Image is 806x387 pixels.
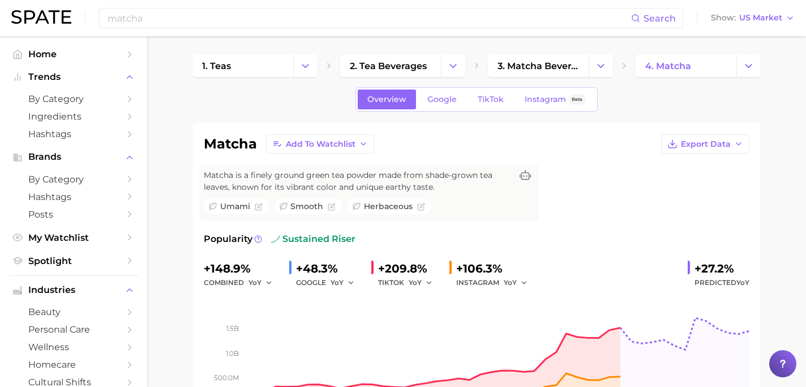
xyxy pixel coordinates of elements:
[9,356,138,373] a: homecare
[378,260,440,278] div: +209.8%
[28,232,119,243] span: My Watchlist
[515,90,595,109] a: InstagramBeta
[644,13,676,24] span: Search
[636,54,736,77] a: 4. matcha
[248,276,273,290] button: YoY
[739,15,782,21] span: US Market
[9,321,138,338] a: personal care
[202,61,231,71] span: 1. teas
[296,276,362,290] div: GOOGLE
[9,252,138,270] a: Spotlight
[204,276,280,290] div: combined
[9,69,138,86] button: Trends
[694,276,749,290] span: Predicted
[409,278,422,287] span: YoY
[661,134,749,154] button: Export Data
[409,276,433,290] button: YoY
[204,260,280,278] div: +148.9%
[204,137,257,151] h1: matcha
[488,54,589,77] a: 3. matcha beverages
[286,139,355,149] span: Add to Watchlist
[9,188,138,206] a: Hashtags
[9,229,138,246] a: My Watchlist
[290,201,323,212] span: smooth
[204,169,512,193] span: Matcha is a finely ground green tea powder made from shade-grown tea leaves, known for its vibran...
[350,61,427,71] span: 2. tea beverages
[28,307,119,317] span: beauty
[266,134,374,154] button: Add to Watchlist
[9,303,138,321] a: beauty
[28,152,119,162] span: Brands
[378,276,440,290] div: TIKTOK
[9,108,138,125] a: Ingredients
[498,61,579,71] span: 3. matcha beverages
[504,276,528,290] button: YoY
[28,49,119,59] span: Home
[293,54,318,77] button: Change Category
[427,95,457,104] span: Google
[28,359,119,370] span: homecare
[367,95,406,104] span: Overview
[9,171,138,188] a: by Category
[418,90,466,109] a: Google
[340,54,441,77] a: 2. tea beverages
[28,93,119,104] span: by Category
[736,278,749,287] span: YoY
[525,95,566,104] span: Instagram
[9,338,138,356] a: wellness
[441,54,465,77] button: Change Category
[468,90,513,109] a: TikTok
[28,72,119,82] span: Trends
[9,125,138,143] a: Hashtags
[192,54,293,77] a: 1. teas
[417,203,425,211] button: Flag as miscategorized or irrelevant
[255,203,263,211] button: Flag as miscategorized or irrelevant
[28,192,119,202] span: Hashtags
[9,148,138,165] button: Brands
[271,232,355,246] span: sustained riser
[504,278,517,287] span: YoY
[9,282,138,299] button: Industries
[478,95,504,104] span: TikTok
[331,278,344,287] span: YoY
[204,232,252,246] span: Popularity
[28,256,119,266] span: Spotlight
[9,45,138,63] a: Home
[358,90,416,109] a: Overview
[28,129,119,139] span: Hashtags
[28,342,119,352] span: wellness
[681,139,731,149] span: Export Data
[11,10,71,24] img: SPATE
[106,8,631,28] input: Search here for a brand, industry, or ingredient
[28,111,119,122] span: Ingredients
[694,260,749,278] div: +27.2%
[572,95,582,104] span: Beta
[28,174,119,185] span: by Category
[28,209,119,220] span: Posts
[328,203,336,211] button: Flag as miscategorized or irrelevant
[28,285,119,295] span: Industries
[9,206,138,223] a: Posts
[271,235,280,244] img: sustained riser
[589,54,613,77] button: Change Category
[28,324,119,335] span: personal care
[331,276,355,290] button: YoY
[456,260,535,278] div: +106.3%
[9,90,138,108] a: by Category
[736,54,761,77] button: Change Category
[364,201,413,212] span: herbaceous
[456,276,535,290] div: INSTAGRAM
[296,260,362,278] div: +48.3%
[708,11,798,25] button: ShowUS Market
[711,15,736,21] span: Show
[220,201,250,212] span: umami
[645,61,691,71] span: 4. matcha
[248,278,261,287] span: YoY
